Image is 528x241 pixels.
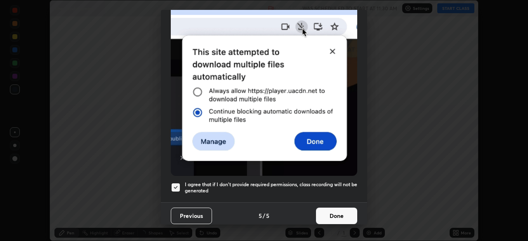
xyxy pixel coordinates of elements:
h4: / [263,211,265,220]
h5: I agree that if I don't provide required permissions, class recording will not be generated [185,181,357,194]
button: Done [316,208,357,224]
h4: 5 [266,211,269,220]
button: Previous [171,208,212,224]
h4: 5 [259,211,262,220]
